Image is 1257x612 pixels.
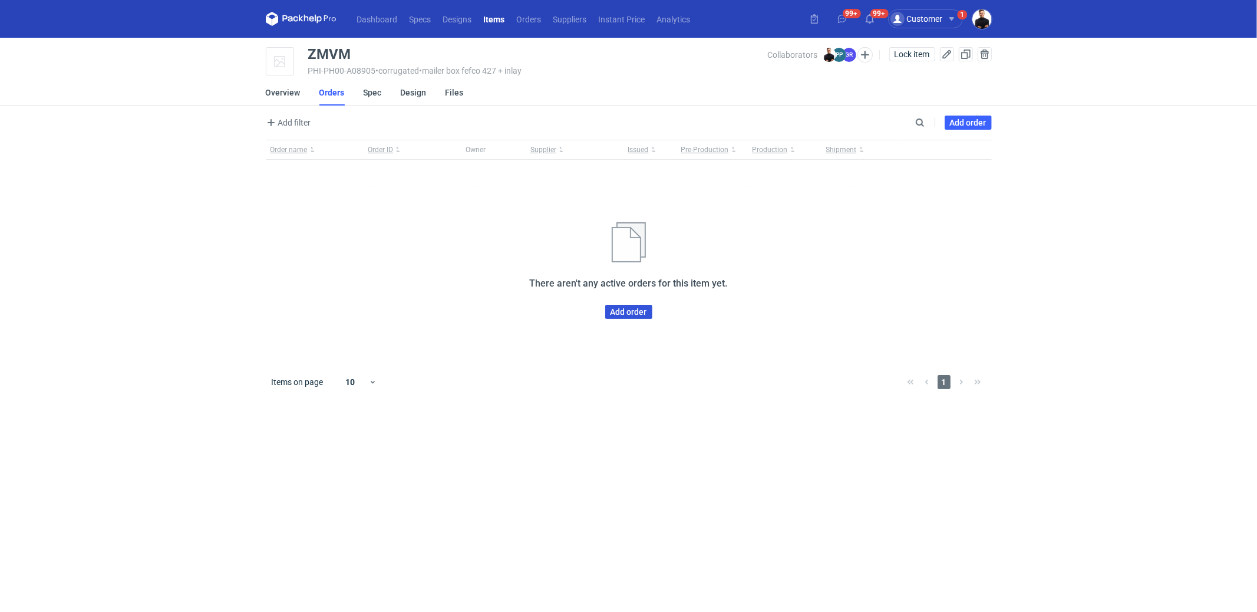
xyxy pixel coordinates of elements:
[895,50,930,58] span: Lock item
[351,12,404,26] a: Dashboard
[364,80,382,106] a: Spec
[446,80,464,106] a: Files
[264,116,311,130] span: Add filter
[605,305,652,319] a: Add order
[404,12,437,26] a: Specs
[530,277,728,291] h2: There aren't any active orders for this item yet.
[889,47,935,61] button: Lock item
[401,80,427,106] a: Design
[319,80,345,106] a: Orders
[888,9,972,28] button: Customer1
[272,376,324,388] span: Items on page
[547,12,593,26] a: Suppliers
[593,12,651,26] a: Instant Price
[263,116,312,130] button: Add filter
[860,9,879,28] button: 99+
[308,47,351,61] div: ZMVM
[308,66,768,75] div: PHI-PH00-A08905
[833,9,852,28] button: 99+
[266,12,336,26] svg: Packhelp Pro
[437,12,478,26] a: Designs
[767,50,817,60] span: Collaborators
[842,48,856,62] figcaption: GR
[972,9,992,29] img: Tomasz Kubiak
[959,47,973,61] button: Duplicate Item
[832,48,846,62] figcaption: PP
[331,374,369,390] div: 10
[960,11,964,19] div: 1
[822,48,836,62] img: Tomasz Kubiak
[913,116,951,130] input: Search
[938,375,951,389] span: 1
[266,80,301,106] a: Overview
[376,66,420,75] span: • corrugated
[857,47,872,62] button: Edit collaborators
[420,66,522,75] span: • mailer box fefco 427 + inlay
[978,47,992,61] button: Delete item
[511,12,547,26] a: Orders
[945,116,992,130] a: Add order
[651,12,697,26] a: Analytics
[478,12,511,26] a: Items
[890,12,943,26] div: Customer
[940,47,954,61] button: Edit item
